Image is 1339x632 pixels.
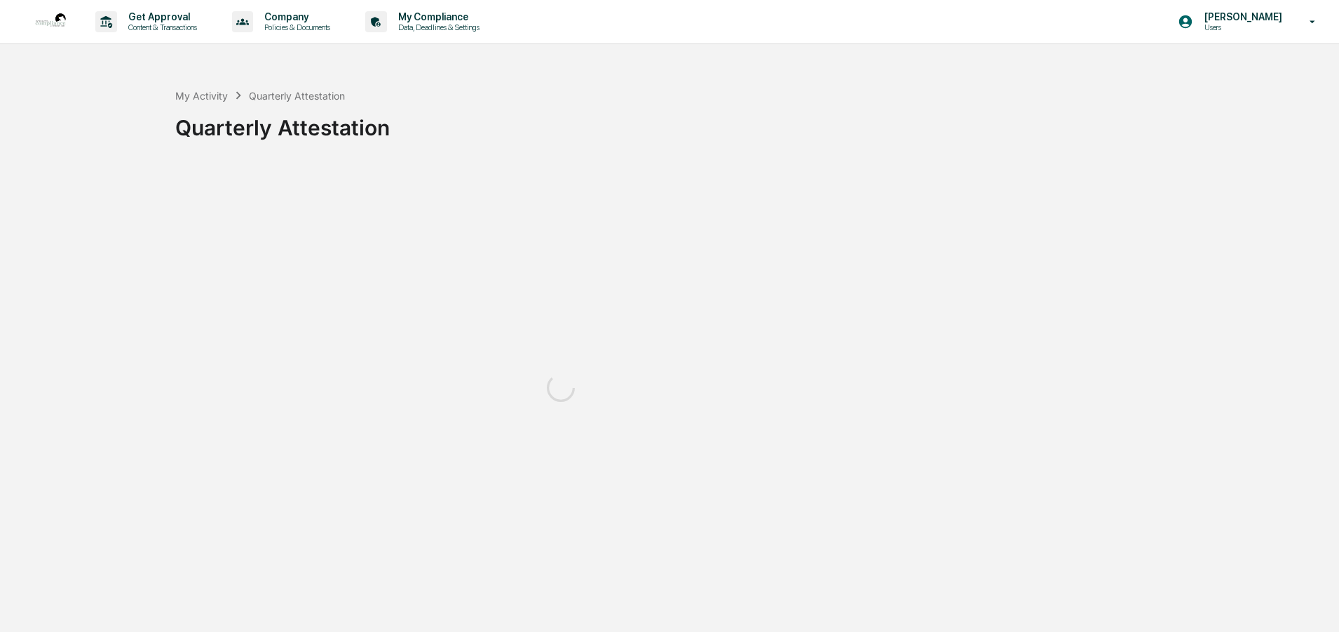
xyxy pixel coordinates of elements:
[117,22,204,32] p: Content & Transactions
[387,22,487,32] p: Data, Deadlines & Settings
[117,11,204,22] p: Get Approval
[387,11,487,22] p: My Compliance
[1193,11,1289,22] p: [PERSON_NAME]
[1193,22,1289,32] p: Users
[175,104,1332,140] div: Quarterly Attestation
[253,22,337,32] p: Policies & Documents
[34,5,67,39] img: logo
[253,11,337,22] p: Company
[249,90,345,102] div: Quarterly Attestation
[175,90,228,102] div: My Activity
